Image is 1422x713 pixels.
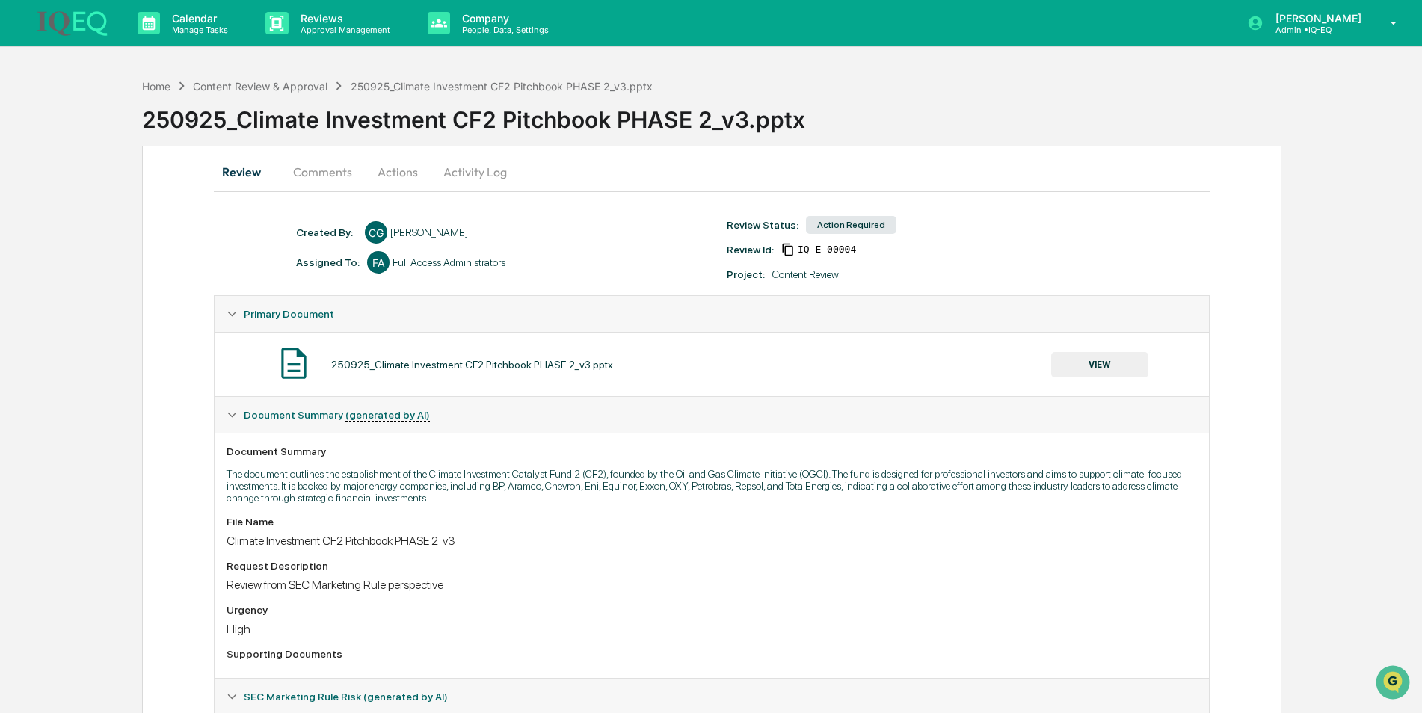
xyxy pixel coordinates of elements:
span: c77e9fb0-9010-4aa5-855a-c214243ec842 [798,244,856,256]
div: File Name [227,516,1196,528]
p: Calendar [160,12,236,25]
a: 🖐️Preclearance [9,259,102,286]
div: Start new chat [67,114,245,129]
img: Document Icon [275,345,313,382]
div: We're available if you need us! [67,129,206,141]
iframe: Open customer support [1374,664,1415,704]
div: 🖐️ [15,267,27,279]
span: • [124,203,129,215]
p: People, Data, Settings [450,25,556,35]
div: Review Id: [727,244,774,256]
img: Jack Rasmussen [15,189,39,213]
div: Supporting Documents [227,648,1196,660]
button: Start new chat [254,119,272,137]
div: Climate Investment CF2 Pitchbook PHASE 2_v3 [227,534,1196,548]
div: 🔎 [15,295,27,307]
div: CG [365,221,387,244]
div: Content Review [772,268,839,280]
button: Actions [364,154,431,190]
p: Admin • IQ-EQ [1264,25,1369,35]
span: [PERSON_NAME] [46,203,121,215]
div: Urgency [227,604,1196,616]
div: Document Summary [227,445,1196,457]
span: Attestations [123,265,185,280]
button: VIEW [1051,352,1148,377]
img: 8933085812038_c878075ebb4cc5468115_72.jpg [31,114,58,141]
img: 1746055101610-c473b297-6a78-478c-a979-82029cc54cd1 [15,114,42,141]
div: FA [367,251,390,274]
div: 🗄️ [108,267,120,279]
a: Powered byPylon [105,330,181,342]
div: Content Review & Approval [193,80,327,93]
div: Document Summary (generated by AI) [215,397,1208,433]
span: Data Lookup [30,294,94,309]
span: [DATE] [132,203,163,215]
div: 250925_Climate Investment CF2 Pitchbook PHASE 2_v3.pptx [331,359,613,371]
div: Request Description [227,560,1196,572]
span: Preclearance [30,265,96,280]
button: Activity Log [431,154,519,190]
p: Approval Management [289,25,398,35]
div: Primary Document [215,332,1208,396]
div: Document Summary (generated by AI) [215,433,1208,678]
span: SEC Marketing Rule Risk [244,691,448,703]
div: Review Status: [727,219,798,231]
span: Primary Document [244,308,334,320]
img: 1746055101610-c473b297-6a78-478c-a979-82029cc54cd1 [30,204,42,216]
a: 🗄️Attestations [102,259,191,286]
div: Past conversations [15,166,100,178]
div: Created By: ‎ ‎ [296,226,357,238]
span: Pylon [149,330,181,342]
u: (generated by AI) [345,409,430,422]
p: The document outlines the establishment of the Climate Investment Catalyst Fund 2 (CF2), founded ... [227,468,1196,504]
div: 250925_Climate Investment CF2 Pitchbook PHASE 2_v3.pptx [351,80,653,93]
u: (generated by AI) [363,691,448,703]
div: [PERSON_NAME] [390,226,468,238]
img: logo [36,10,108,36]
button: Comments [281,154,364,190]
p: Company [450,12,556,25]
a: 🔎Data Lookup [9,288,100,315]
div: High [227,622,1196,636]
div: Review from SEC Marketing Rule perspective [227,578,1196,592]
div: Full Access Administrators [393,256,505,268]
p: [PERSON_NAME] [1264,12,1369,25]
p: Reviews [289,12,398,25]
p: Manage Tasks [160,25,236,35]
div: Project: [727,268,765,280]
span: Document Summary [244,409,430,421]
div: Home [142,80,170,93]
button: See all [232,163,272,181]
div: 250925_Climate Investment CF2 Pitchbook PHASE 2_v3.pptx [142,94,1422,133]
div: secondary tabs example [214,154,1209,190]
div: Primary Document [215,296,1208,332]
button: Review [214,154,281,190]
p: How can we help? [15,31,272,55]
div: Action Required [806,216,896,234]
div: Assigned To: [296,256,360,268]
